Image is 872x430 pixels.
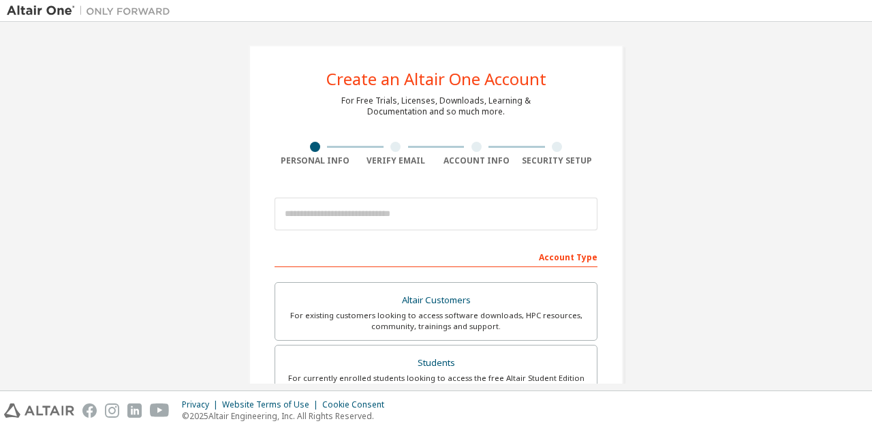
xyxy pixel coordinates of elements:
[127,403,142,418] img: linkedin.svg
[182,410,392,422] p: © 2025 Altair Engineering, Inc. All Rights Reserved.
[283,354,589,373] div: Students
[283,373,589,395] div: For currently enrolled students looking to access the free Altair Student Edition bundle and all ...
[326,71,546,87] div: Create an Altair One Account
[82,403,97,418] img: facebook.svg
[182,399,222,410] div: Privacy
[322,399,392,410] div: Cookie Consent
[7,4,177,18] img: Altair One
[436,155,517,166] div: Account Info
[341,95,531,117] div: For Free Trials, Licenses, Downloads, Learning & Documentation and so much more.
[283,310,589,332] div: For existing customers looking to access software downloads, HPC resources, community, trainings ...
[517,155,598,166] div: Security Setup
[4,403,74,418] img: altair_logo.svg
[275,155,356,166] div: Personal Info
[105,403,119,418] img: instagram.svg
[222,399,322,410] div: Website Terms of Use
[275,245,597,267] div: Account Type
[283,291,589,310] div: Altair Customers
[150,403,170,418] img: youtube.svg
[356,155,437,166] div: Verify Email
